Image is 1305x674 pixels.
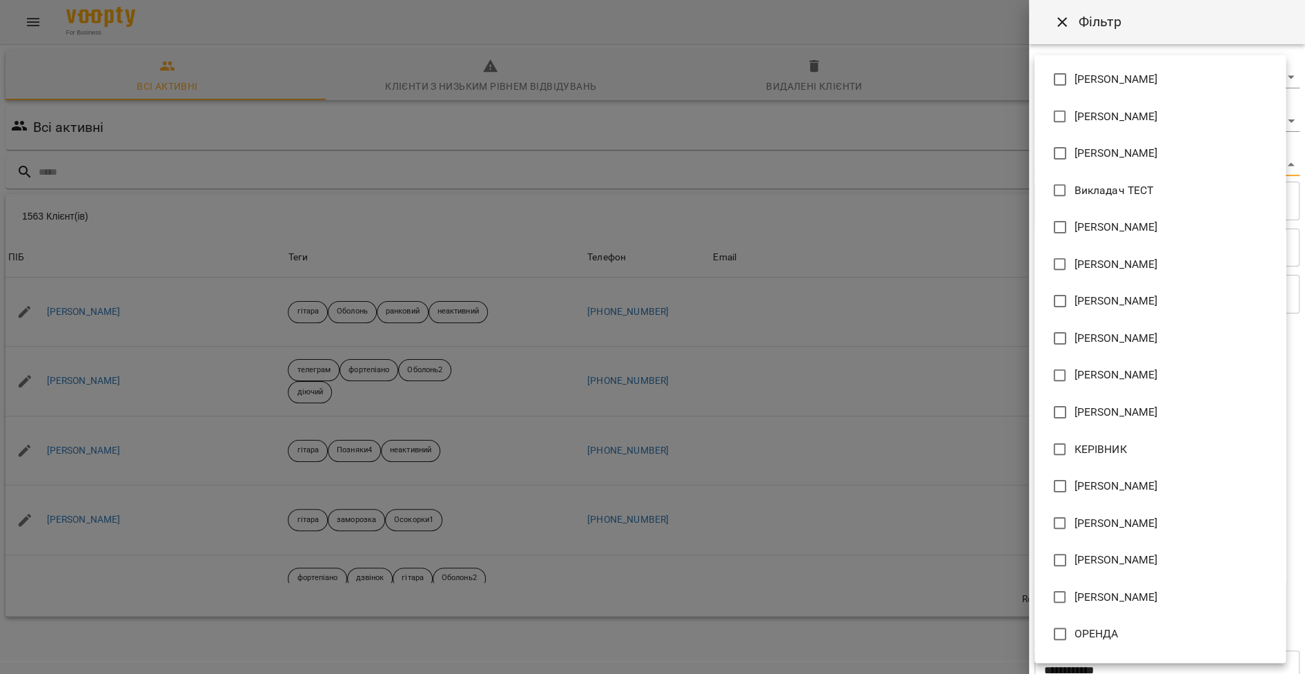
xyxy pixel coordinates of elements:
span: [PERSON_NAME] [1075,108,1158,125]
span: [PERSON_NAME] [1075,552,1158,568]
span: ОРЕНДА [1075,626,1119,642]
span: [PERSON_NAME] [1075,589,1158,606]
span: [PERSON_NAME] [1075,478,1158,494]
span: Викладач ТЕСТ [1075,182,1154,199]
span: [PERSON_NAME] [1075,367,1158,383]
span: [PERSON_NAME] [1075,404,1158,421]
span: [PERSON_NAME] [1075,219,1158,235]
span: [PERSON_NAME] [1075,330,1158,347]
span: [PERSON_NAME] [1075,256,1158,273]
span: [PERSON_NAME] [1075,71,1158,88]
span: [PERSON_NAME] [1075,293,1158,309]
span: [PERSON_NAME] [1075,145,1158,162]
span: [PERSON_NAME] [1075,515,1158,532]
span: КЕРІВНИК [1075,441,1127,458]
